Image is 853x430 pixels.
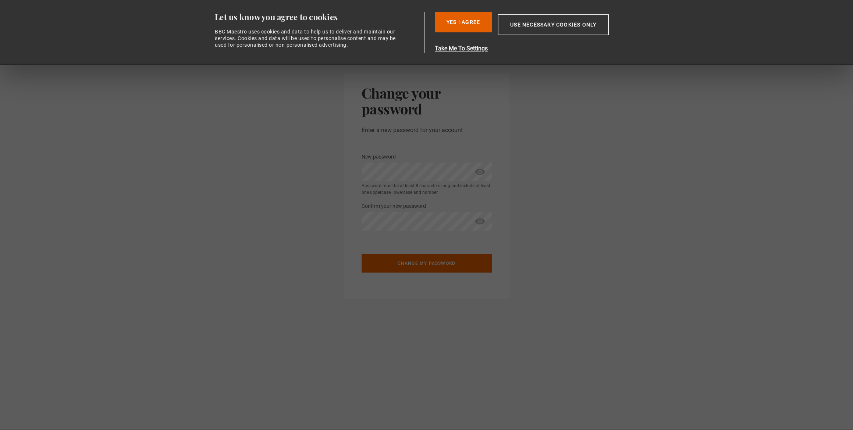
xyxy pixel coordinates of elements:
h1: Change your password [362,85,492,117]
label: Confirm your new password [362,202,426,211]
small: Password must be at least 8 characters long and include at least one uppercase, lowercase and num... [362,182,492,196]
button: Use necessary cookies only [498,14,609,35]
p: Enter a new password for your account [362,126,492,135]
label: New password [362,153,396,161]
button: Change my password [362,254,492,273]
span: show password [474,212,486,231]
button: Yes I Agree [435,12,492,32]
div: BBC Maestro uses cookies and data to help us to deliver and maintain our services. Cookies and da... [215,28,400,49]
button: Take Me To Settings [435,44,644,53]
div: Let us know you agree to cookies [215,12,421,22]
span: show password [474,163,486,181]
